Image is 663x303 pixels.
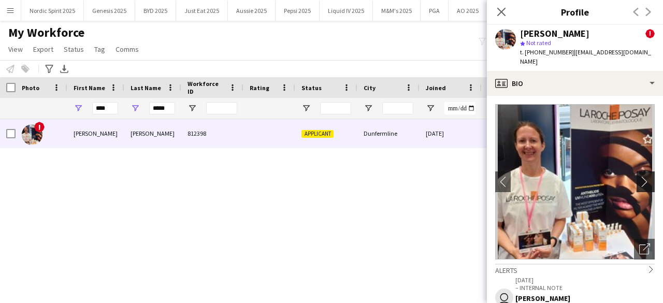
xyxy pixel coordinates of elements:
[29,42,57,56] a: Export
[301,130,334,138] span: Applicant
[8,45,23,54] span: View
[22,84,39,92] span: Photo
[124,119,181,148] div: [PERSON_NAME]
[188,104,197,113] button: Open Filter Menu
[135,1,176,21] button: BYD 2025
[67,119,124,148] div: [PERSON_NAME]
[645,29,655,38] span: !
[487,71,663,96] div: Bio
[373,1,421,21] button: M&M's 2025
[276,1,320,21] button: Pepsi 2025
[426,104,435,113] button: Open Filter Menu
[111,42,143,56] a: Comms
[149,102,175,114] input: Last Name Filter Input
[60,42,88,56] a: Status
[21,1,84,21] button: Nordic Spirit 2025
[634,239,655,259] div: Open photos pop-in
[357,119,420,148] div: Dunfermline
[526,39,551,47] span: Not rated
[84,1,135,21] button: Genesis 2025
[301,104,311,113] button: Open Filter Menu
[116,45,139,54] span: Comms
[228,1,276,21] button: Aussie 2025
[43,63,55,75] app-action-btn: Advanced filters
[34,122,45,132] span: !
[364,104,373,113] button: Open Filter Menu
[515,294,655,303] div: [PERSON_NAME]
[206,102,237,114] input: Workforce ID Filter Input
[250,84,269,92] span: Rating
[58,63,70,75] app-action-btn: Export XLSX
[188,80,225,95] span: Workforce ID
[90,42,109,56] a: Tag
[515,284,655,292] p: – INTERNAL NOTE
[131,104,140,113] button: Open Filter Menu
[92,102,118,114] input: First Name Filter Input
[74,104,83,113] button: Open Filter Menu
[22,124,42,145] img: Lucy Stratton
[495,264,655,275] div: Alerts
[382,102,413,114] input: City Filter Input
[131,84,161,92] span: Last Name
[449,1,487,21] button: AO 2025
[94,45,105,54] span: Tag
[176,1,228,21] button: Just Eat 2025
[320,1,373,21] button: Liquid IV 2025
[33,45,53,54] span: Export
[495,104,655,259] img: Crew avatar or photo
[320,102,351,114] input: Status Filter Input
[520,48,574,56] span: t. [PHONE_NUMBER]
[8,25,84,40] span: My Workforce
[420,119,482,148] div: [DATE]
[181,119,243,148] div: 812398
[4,42,27,56] a: View
[301,84,322,92] span: Status
[520,48,651,65] span: | [EMAIL_ADDRESS][DOMAIN_NAME]
[515,276,655,284] p: [DATE]
[364,84,376,92] span: City
[444,102,475,114] input: Joined Filter Input
[426,84,446,92] span: Joined
[520,29,589,38] div: [PERSON_NAME]
[421,1,449,21] button: PGA
[64,45,84,54] span: Status
[487,5,663,19] h3: Profile
[74,84,105,92] span: First Name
